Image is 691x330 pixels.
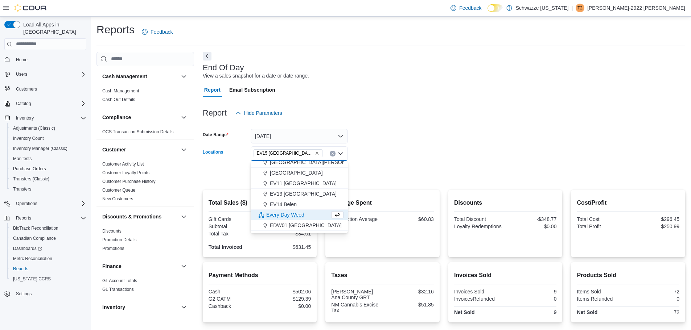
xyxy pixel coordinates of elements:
button: Users [1,69,89,79]
a: Customer Purchase History [102,179,156,184]
div: 9 [507,309,556,315]
span: EV14 Belen [270,201,297,208]
span: Every Day Weed [266,211,304,218]
button: Hide Parameters [233,106,285,120]
div: 9 [507,289,556,295]
label: Locations [203,149,223,155]
h3: Cash Management [102,73,147,80]
button: Inventory [13,114,37,122]
span: Feedback [459,4,481,12]
button: Operations [13,199,40,208]
span: [US_STATE] CCRS [13,276,51,282]
h2: Total Sales ($) [209,199,311,207]
a: Manifests [10,154,34,163]
div: 72 [630,309,679,315]
button: Cash Management [102,73,178,80]
div: Total Profit [577,224,626,229]
h3: Discounts & Promotions [102,213,161,220]
span: Home [16,57,28,63]
span: Report [204,83,221,97]
button: Customer [180,145,188,154]
strong: Net Sold [577,309,597,315]
button: Finance [180,262,188,271]
a: Feedback [139,25,176,39]
button: Inventory [102,304,178,311]
a: Customers [13,85,40,93]
h2: Products Sold [577,271,679,280]
div: Discounts & Promotions [96,227,194,256]
button: Reports [1,213,89,223]
button: Reports [13,214,34,222]
button: Home [1,54,89,65]
div: $32.16 [384,289,434,295]
span: EV15 Las Cruces North [254,149,322,157]
button: Settings [1,288,89,299]
span: EDW01 [GEOGRAPHIC_DATA] [270,222,342,229]
a: BioTrack Reconciliation [10,224,61,233]
span: Metrc Reconciliation [10,254,86,263]
div: 72 [630,289,679,295]
span: Cash Management [102,88,139,94]
span: Transfers (Classic) [10,175,86,183]
span: Transfers [10,185,86,193]
button: Operations [1,199,89,209]
a: Home [13,55,30,64]
div: $129.39 [261,296,311,302]
div: Items Sold [577,289,626,295]
span: Customer Loyalty Points [102,170,149,176]
span: Adjustments (Classic) [10,124,86,133]
span: Inventory Manager (Classic) [13,146,67,151]
h2: Invoices Sold [454,271,557,280]
span: Dashboards [10,244,86,253]
button: Inventory Manager (Classic) [7,143,89,154]
button: Purchase Orders [7,164,89,174]
button: Users [13,70,30,79]
div: $502.06 [261,289,311,295]
span: Feedback [151,28,173,35]
button: Finance [102,263,178,270]
p: | [571,4,573,12]
div: Subtotal [209,224,258,229]
span: Inventory [13,114,86,122]
span: Inventory [16,115,34,121]
h1: Reports [96,22,135,37]
button: EV14 Belen [251,199,348,210]
a: Feedback [448,1,484,15]
span: Customers [13,84,86,93]
h3: End Of Day [203,63,244,72]
span: BioTrack Reconciliation [13,225,58,231]
a: Transfers (Classic) [10,175,52,183]
div: Loyalty Redemptions [454,224,504,229]
button: Compliance [102,114,178,121]
button: [PERSON_NAME] [251,231,348,241]
span: EV11 [GEOGRAPHIC_DATA] [270,180,337,187]
div: $0.00 [261,303,311,309]
span: Reports [16,215,31,221]
span: Canadian Compliance [13,235,56,241]
p: [PERSON_NAME]-2922 [PERSON_NAME] [587,4,685,12]
button: Adjustments (Classic) [7,123,89,133]
a: Discounts [102,229,122,234]
div: Transaction Average [331,216,381,222]
div: [PERSON_NAME] Ana County GRT [331,289,381,300]
div: Finance [96,276,194,297]
span: Dashboards [13,246,42,251]
a: Dashboards [7,243,89,254]
span: Adjustments (Classic) [13,125,55,131]
button: Inventory [1,113,89,123]
span: Manifests [13,156,32,162]
span: Inventory Count [10,134,86,143]
button: Inventory [180,303,188,312]
span: Customer Queue [102,187,135,193]
span: EV13 [GEOGRAPHIC_DATA] [270,190,337,197]
div: InvoicesRefunded [454,296,504,302]
span: Settings [16,291,32,297]
span: Cash Out Details [102,97,135,103]
span: Inventory Manager (Classic) [10,144,86,153]
span: EV15 [GEOGRAPHIC_DATA] [257,150,313,157]
div: 0 [630,296,679,302]
h2: Cost/Profit [577,199,679,207]
a: GL Account Totals [102,278,137,283]
a: Canadian Compliance [10,234,59,243]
